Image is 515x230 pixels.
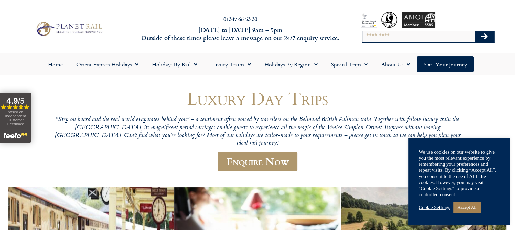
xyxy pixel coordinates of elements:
[55,116,461,147] p: “Step on board and the real world evaporates behind you” – a sentiment often voiced by travellers...
[419,149,500,198] div: We use cookies on our website to give you the most relevant experience by remembering your prefer...
[204,56,258,72] a: Luxury Trains
[419,204,450,210] a: Cookie Settings
[69,56,145,72] a: Orient Express Holidays
[55,88,461,108] h1: Luxury Day Trips
[453,202,480,212] a: Accept All
[34,20,104,38] img: Planet Rail Train Holidays Logo
[324,56,374,72] a: Special Trips
[218,152,297,171] a: Enquire Now
[139,26,342,42] h6: [DATE] to [DATE] 9am – 5pm Outside of these times please leave a message on our 24/7 enquiry serv...
[417,56,474,72] a: Start your Journey
[41,56,69,72] a: Home
[223,15,257,23] a: 01347 66 53 33
[374,56,417,72] a: About Us
[3,56,512,72] nav: Menu
[475,31,494,42] button: Search
[145,56,204,72] a: Holidays by Rail
[258,56,324,72] a: Holidays by Region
